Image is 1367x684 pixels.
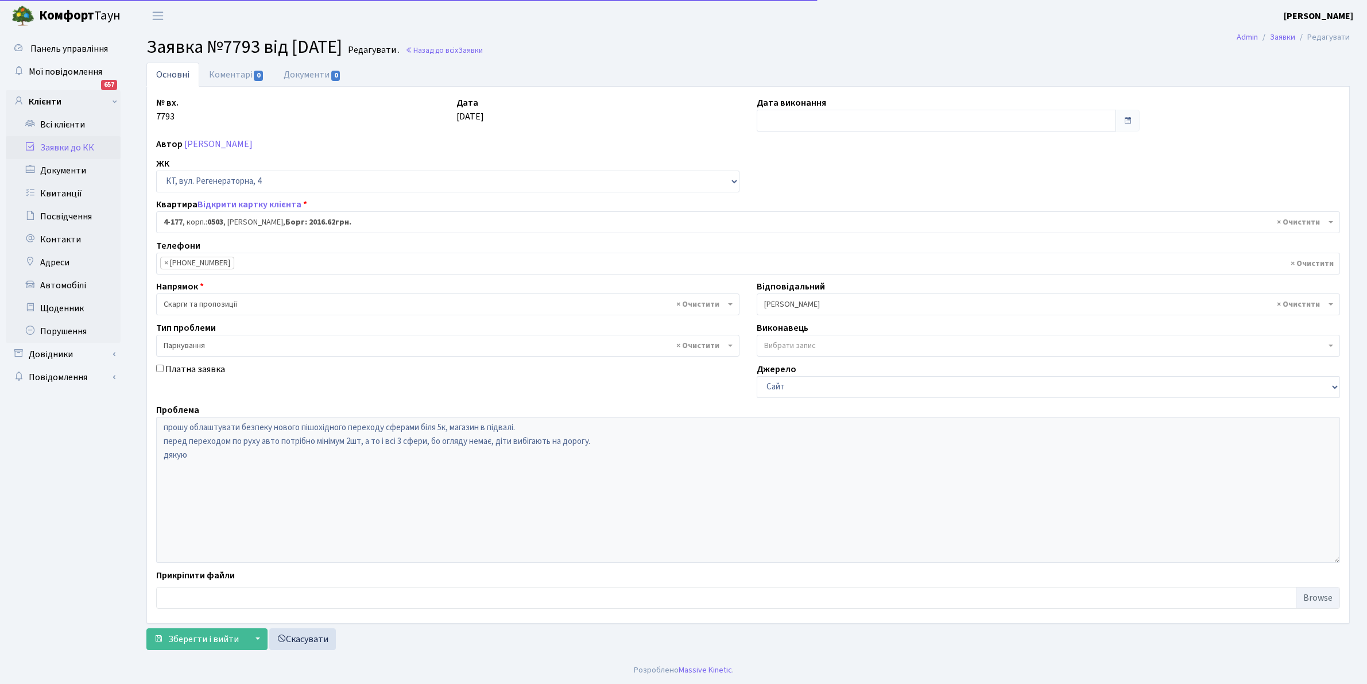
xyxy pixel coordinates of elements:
a: [PERSON_NAME] [1284,9,1353,23]
b: Комфорт [39,6,94,25]
span: Паркування [164,340,725,351]
label: Джерело [757,362,796,376]
a: Автомобілі [6,274,121,297]
b: 4-177 [164,217,183,228]
label: № вх. [156,96,179,110]
a: Контакти [6,228,121,251]
span: Видалити всі елементи [1291,258,1334,269]
a: Документи [274,63,351,87]
div: 657 [101,80,117,90]
span: Заявка №7793 від [DATE] [146,34,342,60]
span: Мірошниченко О.М. [764,299,1326,310]
a: Заявки [1270,31,1295,43]
a: Коментарі [199,63,274,87]
label: Квартира [156,198,307,211]
label: Телефони [156,239,200,253]
span: Паркування [156,335,739,357]
label: Дата виконання [757,96,826,110]
a: Посвідчення [6,205,121,228]
span: Мої повідомлення [29,65,102,78]
div: Розроблено . [634,664,734,677]
a: Основні [146,63,199,87]
b: Борг: 2016.62грн. [285,217,351,228]
a: Щоденник [6,297,121,320]
a: Назад до всіхЗаявки [405,45,483,56]
a: Клієнти [6,90,121,113]
span: Зберегти і вийти [168,633,239,646]
b: 0503 [207,217,223,228]
span: 0 [254,71,263,81]
a: Massive Kinetic [679,664,732,676]
div: 7793 [148,96,448,132]
textarea: прошу облаштувати безпеку нового пішохідного переходу сферами біля 5к, магазин в підвалі. перед п... [156,417,1340,563]
label: Тип проблеми [156,321,216,335]
div: [DATE] [448,96,748,132]
a: Заявки до КК [6,136,121,159]
span: Видалити всі елементи [1277,217,1320,228]
a: Повідомлення [6,366,121,389]
b: [PERSON_NAME] [1284,10,1353,22]
a: Порушення [6,320,121,343]
button: Зберегти і вийти [146,628,246,650]
span: <b>4-177</b>, корп.: <b>0503</b>, Волкова Надія Михайлівна, <b>Борг: 2016.62грн.</b> [156,211,1340,233]
label: ЖК [156,157,169,171]
small: Редагувати . [346,45,400,56]
span: Мірошниченко О.М. [757,293,1340,315]
span: Скарги та пропозиції [156,293,739,315]
a: Всі клієнти [6,113,121,136]
a: Квитанції [6,182,121,205]
label: Напрямок [156,280,204,293]
label: Виконавець [757,321,808,335]
a: Відкрити картку клієнта [198,198,301,211]
label: Дата [456,96,478,110]
label: Автор [156,137,183,151]
span: Таун [39,6,121,26]
span: × [164,257,168,269]
label: Платна заявка [165,362,225,376]
li: Редагувати [1295,31,1350,44]
span: Заявки [458,45,483,56]
label: Проблема [156,403,199,417]
span: Панель управління [30,42,108,55]
span: Видалити всі елементи [676,340,719,351]
img: logo.png [11,5,34,28]
a: Адреси [6,251,121,274]
a: Панель управління [6,37,121,60]
span: Скарги та пропозиції [164,299,725,310]
label: Прикріпити файли [156,569,235,582]
nav: breadcrumb [1219,25,1367,49]
span: Вибрати запис [764,340,816,351]
a: Скасувати [269,628,336,650]
a: [PERSON_NAME] [184,138,253,150]
label: Відповідальний [757,280,825,293]
span: 0 [331,71,340,81]
span: Видалити всі елементи [1277,299,1320,310]
span: Видалити всі елементи [676,299,719,310]
a: Документи [6,159,121,182]
a: Admin [1237,31,1258,43]
span: <b>4-177</b>, корп.: <b>0503</b>, Волкова Надія Михайлівна, <b>Борг: 2016.62грн.</b> [164,217,1326,228]
a: Довідники [6,343,121,366]
button: Переключити навігацію [144,6,172,25]
li: 067-789-22-73 [160,257,234,269]
a: Мої повідомлення657 [6,60,121,83]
